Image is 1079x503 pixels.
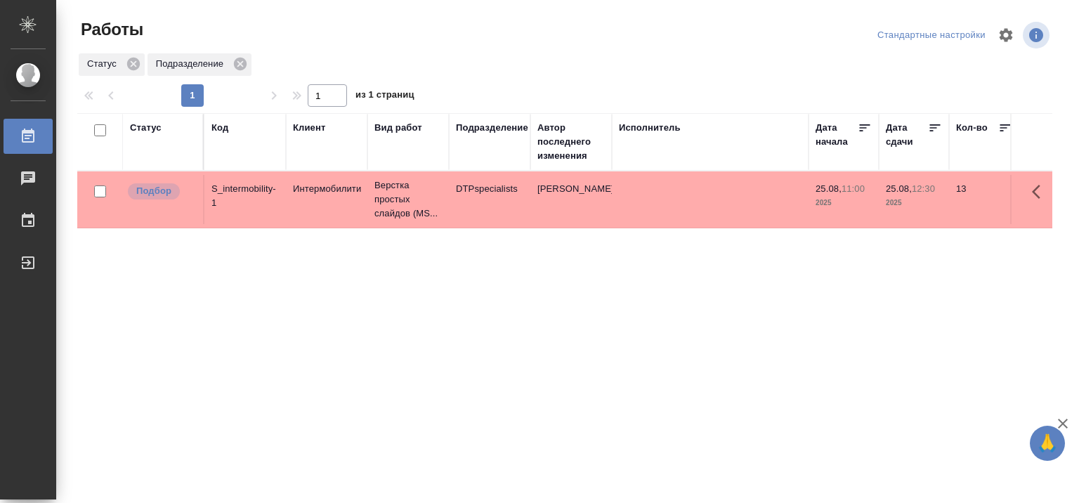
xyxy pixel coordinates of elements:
span: из 1 страниц [355,86,414,107]
p: 25.08, [886,183,912,194]
div: Статус [130,121,162,135]
div: Дата сдачи [886,121,928,149]
p: 12:30 [912,183,935,194]
td: [PERSON_NAME] [530,175,612,224]
p: 2025 [886,196,942,210]
td: DTPspecialists [449,175,530,224]
div: Кол-во [956,121,988,135]
div: Можно подбирать исполнителей [126,182,196,201]
div: Автор последнего изменения [537,121,605,163]
p: 2025 [816,196,872,210]
div: Подразделение [456,121,528,135]
div: S_intermobility-1 [211,182,279,210]
span: Работы [77,18,143,41]
p: Подбор [136,184,171,198]
div: Исполнитель [619,121,681,135]
span: 🙏 [1035,429,1059,458]
p: 11:00 [842,183,865,194]
td: 13 [949,175,1019,224]
button: 🙏 [1030,426,1065,461]
p: 25.08, [816,183,842,194]
div: Подразделение [148,53,251,76]
div: Статус [79,53,145,76]
span: Посмотреть информацию [1023,22,1052,48]
div: Дата начала [816,121,858,149]
div: Клиент [293,121,325,135]
div: Вид работ [374,121,422,135]
p: Верстка простых слайдов (MS... [374,178,442,221]
span: Настроить таблицу [989,18,1023,52]
div: Код [211,121,228,135]
button: Здесь прячутся важные кнопки [1024,175,1057,209]
p: Интермобилити [293,182,360,196]
p: Статус [87,57,122,71]
div: split button [874,25,989,46]
p: Подразделение [156,57,228,71]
